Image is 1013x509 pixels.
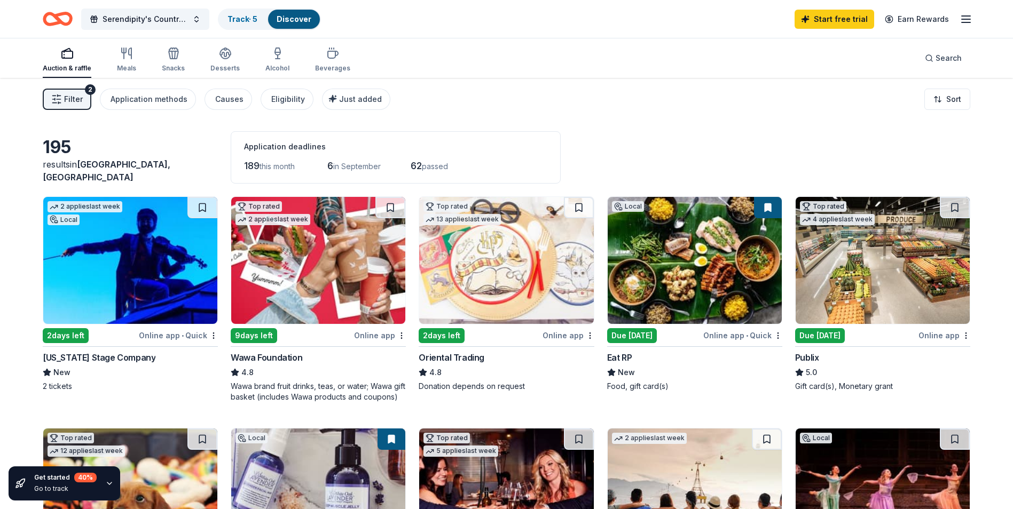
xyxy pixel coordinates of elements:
[796,197,970,324] img: Image for Publix
[261,89,313,110] button: Eligibility
[612,433,687,444] div: 2 applies last week
[100,89,196,110] button: Application methods
[244,140,547,153] div: Application deadlines
[43,381,218,392] div: 2 tickets
[210,64,240,73] div: Desserts
[419,381,594,392] div: Donation depends on request
[612,201,644,212] div: Local
[800,201,846,212] div: Top rated
[333,162,381,171] span: in September
[746,331,748,340] span: •
[795,351,819,364] div: Publix
[162,64,185,73] div: Snacks
[43,196,218,392] a: Image for Virginia Stage Company2 applieslast weekLocal2days leftOnline app•Quick[US_STATE] Stage...
[162,43,185,78] button: Snacks
[43,328,89,343] div: 2 days left
[315,43,350,78] button: Beverages
[235,214,310,225] div: 2 applies last week
[795,381,970,392] div: Gift card(s), Monetary grant
[277,14,311,23] a: Discover
[322,89,390,110] button: Just added
[918,329,970,342] div: Online app
[878,10,955,29] a: Earn Rewards
[946,93,961,106] span: Sort
[231,381,406,402] div: Wawa brand fruit drinks, teas, or water; Wawa gift basket (includes Wawa products and coupons)
[210,43,240,78] button: Desserts
[607,381,782,392] div: Food, gift card(s)
[48,201,122,212] div: 2 applies last week
[231,328,277,343] div: 9 days left
[227,14,257,23] a: Track· 5
[795,328,845,343] div: Due [DATE]
[265,43,289,78] button: Alcohol
[48,214,80,225] div: Local
[244,160,260,171] span: 189
[800,433,832,443] div: Local
[117,43,136,78] button: Meals
[48,433,94,443] div: Top rated
[411,160,422,171] span: 62
[423,446,498,457] div: 5 applies last week
[231,196,406,402] a: Image for Wawa FoundationTop rated2 applieslast week9days leftOnline appWawa Foundation4.8Wawa br...
[43,158,218,184] div: results
[117,64,136,73] div: Meals
[795,196,970,392] a: Image for PublixTop rated4 applieslast weekDue [DATE]Online appPublix5.0Gift card(s), Monetary grant
[64,93,83,106] span: Filter
[43,137,218,158] div: 195
[34,473,97,482] div: Get started
[53,366,70,379] span: New
[43,43,91,78] button: Auction & raffle
[43,159,170,182] span: [GEOGRAPHIC_DATA], [GEOGRAPHIC_DATA]
[423,201,470,212] div: Top rated
[607,328,657,343] div: Due [DATE]
[205,89,252,110] button: Causes
[419,351,484,364] div: Oriental Trading
[354,329,406,342] div: Online app
[315,64,350,73] div: Beverages
[423,214,501,225] div: 13 applies last week
[139,329,218,342] div: Online app Quick
[43,64,91,73] div: Auction & raffle
[618,366,635,379] span: New
[231,351,302,364] div: Wawa Foundation
[182,331,184,340] span: •
[34,484,97,493] div: Go to track
[43,197,217,324] img: Image for Virginia Stage Company
[423,433,470,443] div: Top rated
[74,473,97,482] div: 40 %
[103,13,188,26] span: Serendipity's Country Gala
[936,52,962,65] span: Search
[43,351,155,364] div: [US_STATE] Stage Company
[43,6,73,31] a: Home
[43,159,170,182] span: in
[703,329,782,342] div: Online app Quick
[419,328,465,343] div: 2 days left
[81,9,209,30] button: Serendipity's Country Gala
[419,196,594,392] a: Image for Oriental TradingTop rated13 applieslast week2days leftOnline appOriental Trading4.8Dona...
[260,162,295,171] span: this month
[43,89,91,110] button: Filter2
[48,446,125,457] div: 12 applies last week
[608,197,782,324] img: Image for Eat RP
[916,47,970,69] button: Search
[235,201,282,212] div: Top rated
[419,197,593,324] img: Image for Oriental Trading
[231,197,405,324] img: Image for Wawa Foundation
[111,93,187,106] div: Application methods
[339,94,382,104] span: Just added
[422,162,448,171] span: passed
[327,160,333,171] span: 6
[85,84,96,95] div: 2
[235,433,268,443] div: Local
[241,366,254,379] span: 4.8
[271,93,305,106] div: Eligibility
[806,366,817,379] span: 5.0
[429,366,442,379] span: 4.8
[607,351,632,364] div: Eat RP
[924,89,970,110] button: Sort
[607,196,782,392] a: Image for Eat RPLocalDue [DATE]Online app•QuickEat RPNewFood, gift card(s)
[215,93,244,106] div: Causes
[795,10,874,29] a: Start free trial
[543,329,594,342] div: Online app
[800,214,875,225] div: 4 applies last week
